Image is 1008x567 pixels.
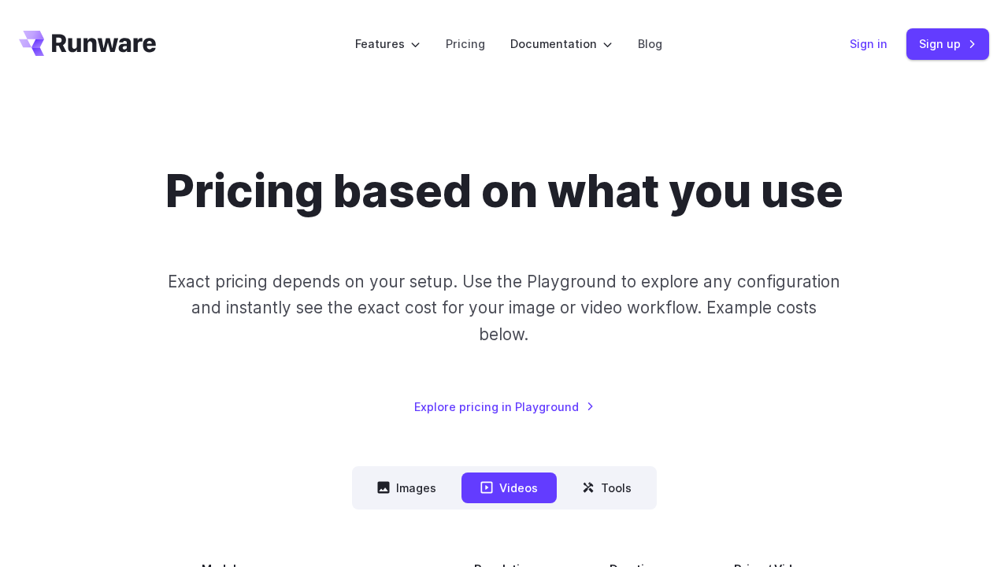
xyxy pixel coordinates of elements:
a: Sign up [906,28,989,59]
a: Sign in [850,35,888,53]
p: Exact pricing depends on your setup. Use the Playground to explore any configuration and instantl... [165,269,843,347]
a: Go to / [19,31,156,56]
a: Pricing [446,35,485,53]
button: Images [358,472,455,503]
h1: Pricing based on what you use [165,164,843,218]
a: Blog [638,35,662,53]
button: Tools [563,472,650,503]
button: Videos [461,472,557,503]
label: Documentation [510,35,613,53]
label: Features [355,35,421,53]
a: Explore pricing in Playground [414,398,595,416]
